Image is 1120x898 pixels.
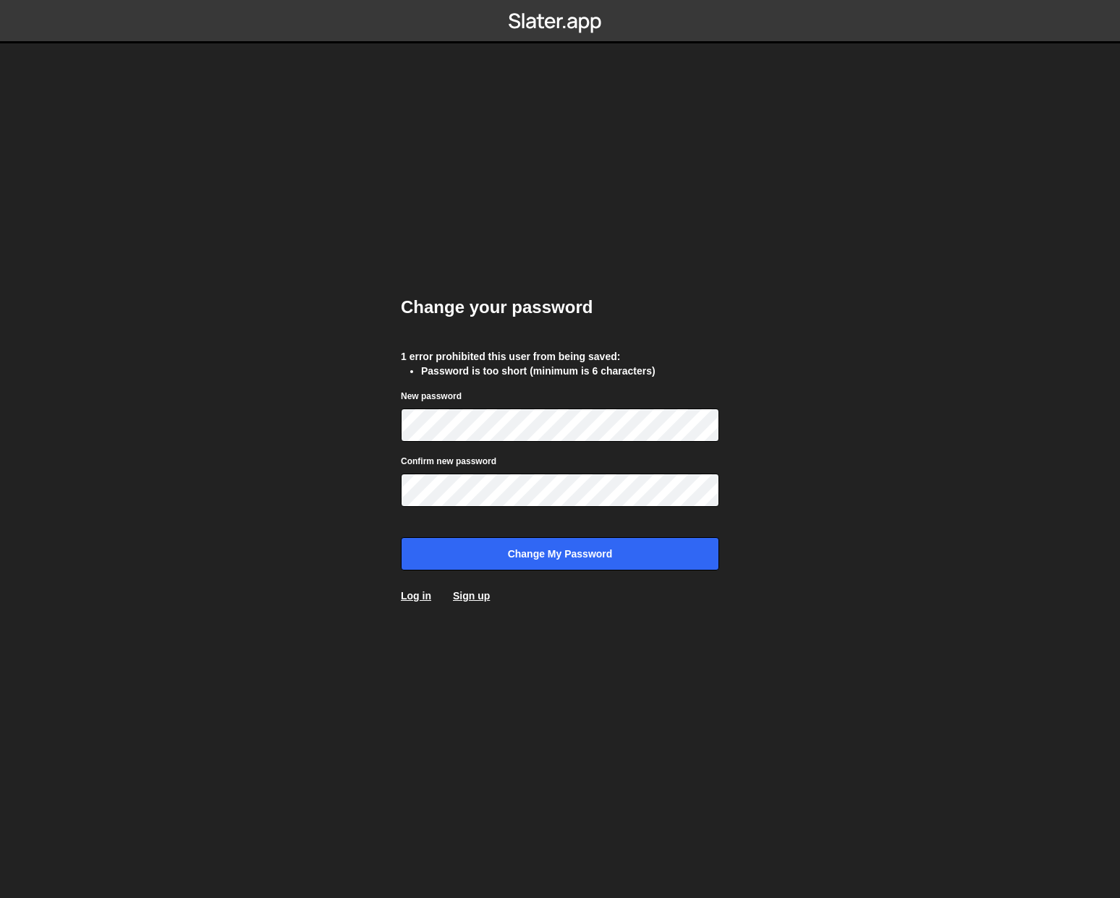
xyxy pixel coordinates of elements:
li: Password is too short (minimum is 6 characters) [421,364,719,378]
input: Change my password [401,537,719,570]
a: Log in [401,590,431,602]
label: New password [401,389,462,403]
a: Sign up [453,590,490,602]
label: Confirm new password [401,454,496,469]
div: 1 error prohibited this user from being saved: [401,349,719,364]
h2: Change your password [401,296,719,319]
